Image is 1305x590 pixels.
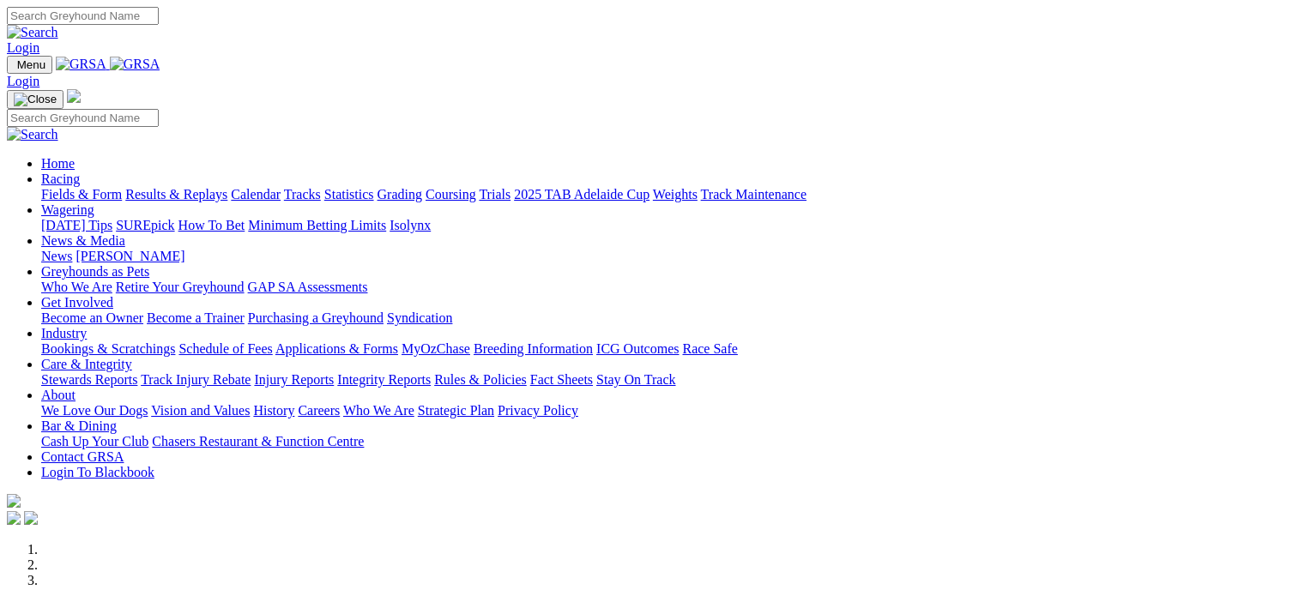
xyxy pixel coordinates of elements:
[41,218,112,232] a: [DATE] Tips
[14,93,57,106] img: Close
[17,58,45,71] span: Menu
[41,249,1298,264] div: News & Media
[7,494,21,508] img: logo-grsa-white.png
[498,403,578,418] a: Privacy Policy
[41,434,1298,449] div: Bar & Dining
[41,264,149,279] a: Greyhounds as Pets
[178,218,245,232] a: How To Bet
[284,187,321,202] a: Tracks
[7,127,58,142] img: Search
[387,310,452,325] a: Syndication
[147,310,245,325] a: Become a Trainer
[41,310,1298,326] div: Get Involved
[596,372,675,387] a: Stay On Track
[7,109,159,127] input: Search
[596,341,679,356] a: ICG Outcomes
[41,341,175,356] a: Bookings & Scratchings
[248,280,368,294] a: GAP SA Assessments
[402,341,470,356] a: MyOzChase
[248,310,384,325] a: Purchasing a Greyhound
[343,403,414,418] a: Who We Are
[7,74,39,88] a: Login
[7,7,159,25] input: Search
[41,372,1298,388] div: Care & Integrity
[41,172,80,186] a: Racing
[426,187,476,202] a: Coursing
[418,403,494,418] a: Strategic Plan
[41,449,124,464] a: Contact GRSA
[56,57,106,72] img: GRSA
[530,372,593,387] a: Fact Sheets
[231,187,281,202] a: Calendar
[116,280,245,294] a: Retire Your Greyhound
[653,187,698,202] a: Weights
[337,372,431,387] a: Integrity Reports
[41,187,122,202] a: Fields & Form
[41,326,87,340] a: Industry
[7,25,58,40] img: Search
[275,341,398,356] a: Applications & Forms
[7,40,39,55] a: Login
[378,187,422,202] a: Grading
[41,372,137,387] a: Stewards Reports
[41,202,94,217] a: Wagering
[152,434,364,449] a: Chasers Restaurant & Function Centre
[41,465,154,479] a: Login To Blackbook
[479,187,511,202] a: Trials
[253,403,294,418] a: History
[151,403,250,418] a: Vision and Values
[7,511,21,525] img: facebook.svg
[41,310,143,325] a: Become an Owner
[76,249,184,263] a: [PERSON_NAME]
[110,57,160,72] img: GRSA
[514,187,649,202] a: 2025 TAB Adelaide Cup
[41,434,148,449] a: Cash Up Your Club
[41,388,76,402] a: About
[434,372,527,387] a: Rules & Policies
[41,295,113,310] a: Get Involved
[7,56,52,74] button: Toggle navigation
[701,187,807,202] a: Track Maintenance
[41,280,112,294] a: Who We Are
[7,90,63,109] button: Toggle navigation
[682,341,737,356] a: Race Safe
[141,372,251,387] a: Track Injury Rebate
[41,341,1298,357] div: Industry
[67,89,81,103] img: logo-grsa-white.png
[41,403,148,418] a: We Love Our Dogs
[298,403,340,418] a: Careers
[41,403,1298,418] div: About
[41,418,117,433] a: Bar & Dining
[474,341,593,356] a: Breeding Information
[324,187,374,202] a: Statistics
[41,357,132,371] a: Care & Integrity
[248,218,386,232] a: Minimum Betting Limits
[178,341,272,356] a: Schedule of Fees
[41,156,75,171] a: Home
[254,372,334,387] a: Injury Reports
[41,280,1298,295] div: Greyhounds as Pets
[41,218,1298,233] div: Wagering
[116,218,174,232] a: SUREpick
[41,233,125,248] a: News & Media
[390,218,431,232] a: Isolynx
[125,187,227,202] a: Results & Replays
[24,511,38,525] img: twitter.svg
[41,249,72,263] a: News
[41,187,1298,202] div: Racing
